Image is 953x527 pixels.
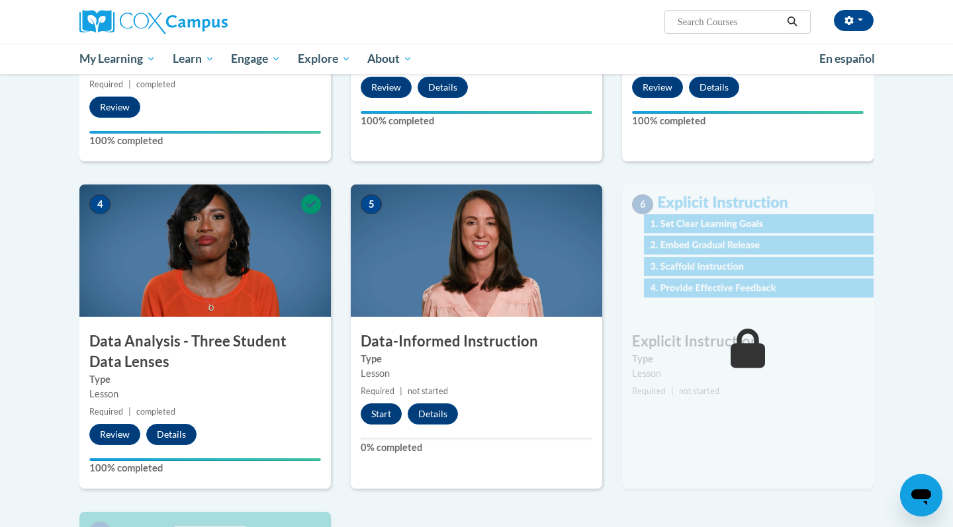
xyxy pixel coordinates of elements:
a: Explore [289,44,359,74]
button: Review [632,77,683,98]
span: Required [361,386,394,396]
button: Details [146,424,197,445]
div: Your progress [632,111,864,114]
span: Engage [231,51,281,67]
span: completed [136,79,175,89]
div: Your progress [89,131,321,134]
span: not started [408,386,448,396]
button: Review [361,77,412,98]
div: Main menu [60,44,893,74]
span: 4 [89,194,111,214]
span: Required [632,386,666,396]
span: 6 [632,194,653,214]
img: Cox Campus [79,10,228,34]
label: 100% completed [89,134,321,148]
span: Required [89,407,123,417]
span: | [671,386,674,396]
label: 100% completed [89,461,321,475]
span: not started [679,386,719,396]
span: Explore [298,51,351,67]
span: completed [136,407,175,417]
label: Type [361,352,592,366]
a: My Learning [71,44,164,74]
button: Search [782,14,802,30]
button: Details [408,403,458,425]
img: Course Image [79,184,331,317]
span: About [367,51,412,67]
span: | [128,407,131,417]
button: Review [89,424,140,445]
div: Lesson [361,366,592,381]
span: Required [89,79,123,89]
button: Account Settings [834,10,874,31]
iframe: Button to launch messaging window [900,474,942,516]
img: Course Image [622,184,874,317]
h3: Data-Informed Instruction [351,331,602,352]
span: 5 [361,194,382,214]
label: 0% completed [361,440,592,455]
div: Your progress [361,111,592,114]
div: Lesson [89,387,321,401]
span: En español [819,52,875,65]
button: Start [361,403,402,425]
span: Learn [173,51,214,67]
a: Cox Campus [79,10,331,34]
span: | [128,79,131,89]
input: Search Courses [676,14,782,30]
label: 100% completed [632,114,864,128]
label: 100% completed [361,114,592,128]
a: Engage [222,44,289,74]
button: Details [689,77,739,98]
span: | [400,386,402,396]
div: Your progress [89,458,321,461]
img: Course Image [351,184,602,317]
span: My Learning [79,51,156,67]
button: Details [418,77,468,98]
a: En español [811,45,884,73]
label: Type [89,372,321,387]
button: Review [89,97,140,118]
div: Lesson [632,366,864,381]
h3: Explicit Instruction [622,331,874,352]
a: About [359,44,422,74]
label: Type [632,352,864,366]
a: Learn [164,44,223,74]
h3: Data Analysis - Three Student Data Lenses [79,331,331,372]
